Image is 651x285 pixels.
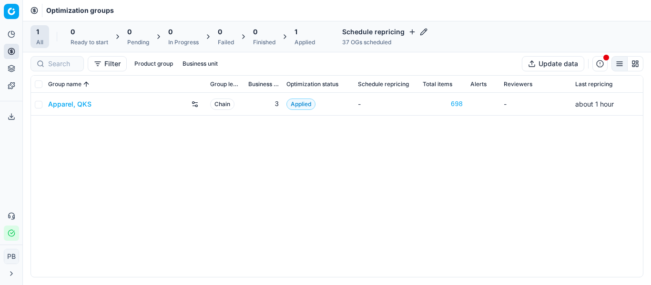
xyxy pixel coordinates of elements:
button: Sorted by Group name ascending [81,79,91,89]
button: Filter [88,56,127,71]
h4: Schedule repricing [342,27,427,37]
span: Applied [286,98,315,110]
input: Search [48,59,78,69]
span: Optimization status [286,80,338,88]
div: Ready to start [71,39,108,46]
span: Chain [210,98,234,110]
span: Alerts [470,80,487,88]
div: All [36,39,43,46]
span: Total items [423,80,452,88]
span: PB [4,249,19,264]
span: 1 [295,27,297,37]
a: Apparel, QKS [48,99,92,109]
button: Business unit [179,58,222,69]
div: Failed [218,39,234,46]
button: Product group [131,58,177,69]
span: Group name [48,80,81,88]
span: Reviewers [504,80,532,88]
span: 0 [168,27,173,37]
div: 3 [248,99,279,109]
span: 0 [218,27,222,37]
div: Pending [127,39,149,46]
button: Update data [522,56,584,71]
span: 1 [36,27,39,37]
td: - [354,93,419,116]
span: 0 [71,27,75,37]
nav: breadcrumb [46,6,114,15]
span: Business unit [248,80,279,88]
span: Schedule repricing [358,80,409,88]
div: 37 OGs scheduled [342,39,427,46]
span: 0 [253,27,257,37]
div: In Progress [168,39,199,46]
span: Last repricing [575,80,612,88]
div: Applied [295,39,315,46]
td: - [500,93,571,116]
a: 698 [423,99,463,109]
span: 0 [127,27,132,37]
span: about 1 hour [575,100,614,108]
div: Finished [253,39,275,46]
span: Group level [210,80,241,88]
button: PB [4,249,19,264]
span: Optimization groups [46,6,114,15]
